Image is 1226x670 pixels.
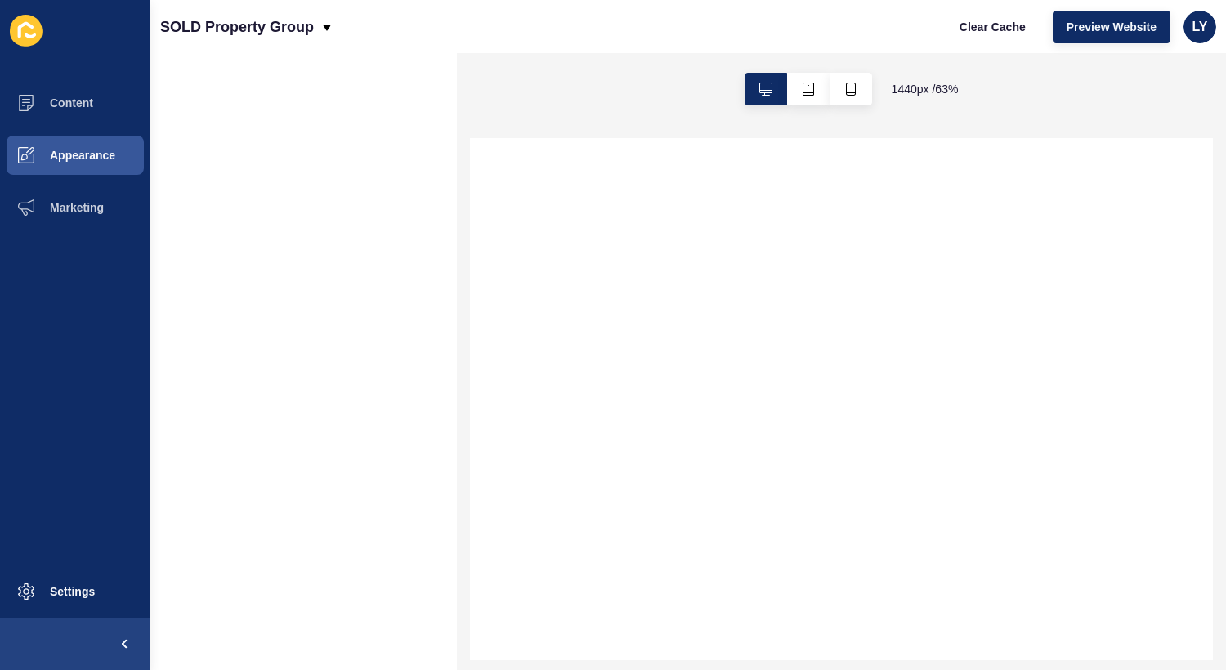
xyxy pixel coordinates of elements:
p: SOLD Property Group [160,7,314,47]
span: Clear Cache [960,19,1026,35]
button: Clear Cache [946,11,1040,43]
span: Preview Website [1067,19,1157,35]
span: 1440 px / 63 % [892,81,959,97]
span: LY [1192,19,1208,35]
button: Preview Website [1053,11,1170,43]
